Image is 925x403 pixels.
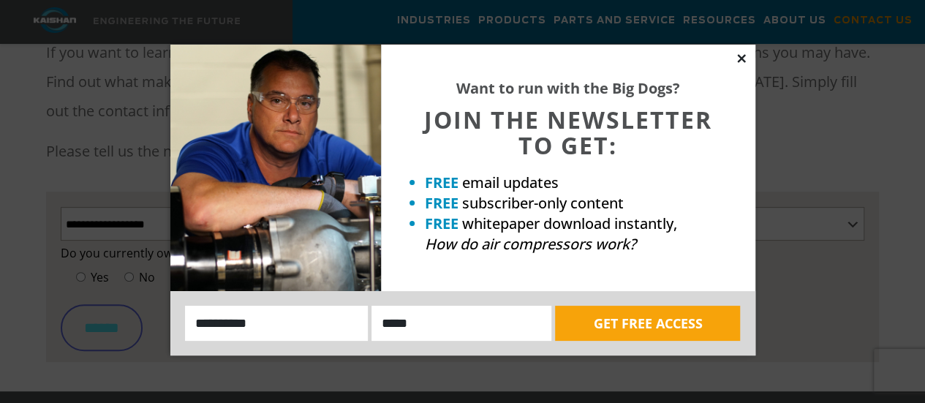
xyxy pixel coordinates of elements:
[425,193,458,213] strong: FREE
[456,78,680,98] strong: Want to run with the Big Dogs?
[735,52,748,65] button: Close
[425,214,458,233] strong: FREE
[424,104,712,161] span: JOIN THE NEWSLETTER TO GET:
[555,306,740,341] button: GET FREE ACCESS
[425,173,458,192] strong: FREE
[371,306,551,341] input: Email
[425,234,636,254] em: How do air compressors work?
[185,306,369,341] input: Name:
[462,193,624,213] span: subscriber-only content
[462,214,677,233] span: whitepaper download instantly,
[462,173,559,192] span: email updates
